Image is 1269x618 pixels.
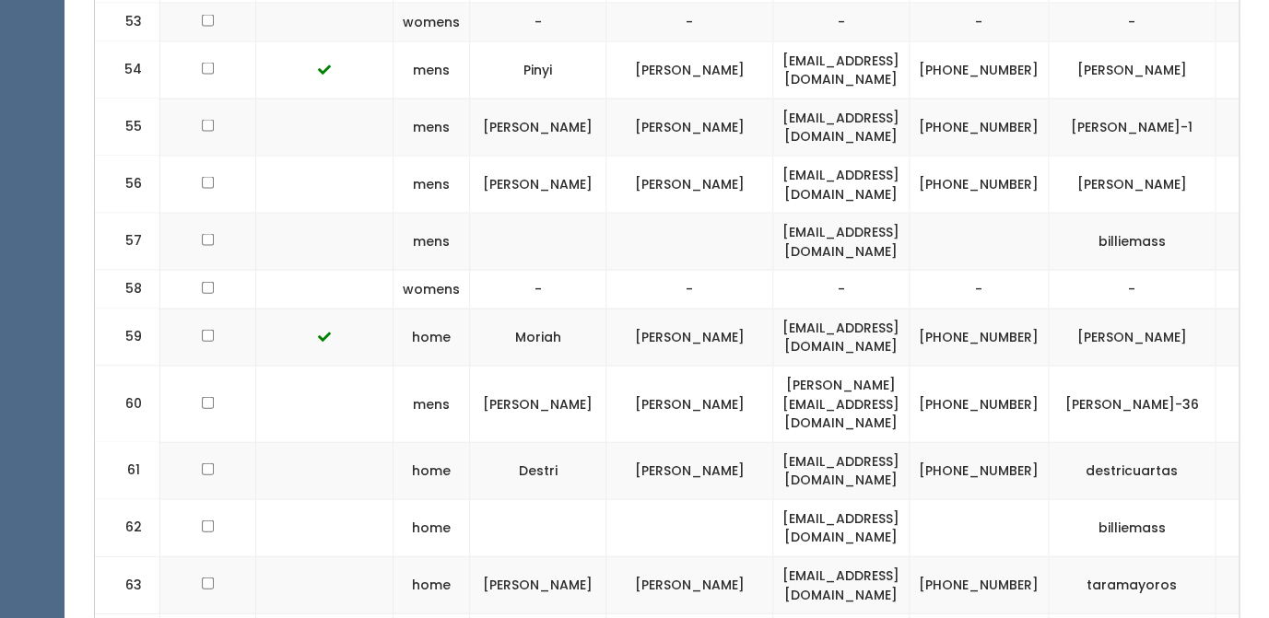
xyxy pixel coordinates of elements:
[1049,99,1216,156] td: [PERSON_NAME]-1
[606,156,773,213] td: [PERSON_NAME]
[773,367,910,443] td: [PERSON_NAME][EMAIL_ADDRESS][DOMAIN_NAME]
[394,41,470,99] td: mens
[773,557,910,614] td: [EMAIL_ADDRESS][DOMAIN_NAME]
[95,4,159,42] td: 53
[470,156,606,213] td: [PERSON_NAME]
[1049,271,1216,309] td: -
[910,367,1049,443] td: [PHONE_NUMBER]
[606,557,773,614] td: [PERSON_NAME]
[95,442,159,499] td: 61
[470,309,606,366] td: Moriah
[95,271,159,309] td: 58
[470,271,606,309] td: -
[773,99,910,156] td: [EMAIL_ADDRESS][DOMAIN_NAME]
[470,367,606,443] td: [PERSON_NAME]
[606,99,773,156] td: [PERSON_NAME]
[394,214,470,271] td: mens
[773,442,910,499] td: [EMAIL_ADDRESS][DOMAIN_NAME]
[1049,4,1216,42] td: -
[95,367,159,443] td: 60
[910,309,1049,366] td: [PHONE_NUMBER]
[1049,41,1216,99] td: [PERSON_NAME]
[1049,309,1216,366] td: [PERSON_NAME]
[773,4,910,42] td: -
[1049,557,1216,614] td: taramayoros
[394,367,470,443] td: mens
[95,156,159,213] td: 56
[394,156,470,213] td: mens
[394,4,470,42] td: womens
[910,271,1049,309] td: -
[95,309,159,366] td: 59
[95,41,159,99] td: 54
[910,156,1049,213] td: [PHONE_NUMBER]
[394,99,470,156] td: mens
[773,41,910,99] td: [EMAIL_ADDRESS][DOMAIN_NAME]
[773,156,910,213] td: [EMAIL_ADDRESS][DOMAIN_NAME]
[910,442,1049,499] td: [PHONE_NUMBER]
[394,442,470,499] td: home
[606,442,773,499] td: [PERSON_NAME]
[910,4,1049,42] td: -
[95,99,159,156] td: 55
[606,309,773,366] td: [PERSON_NAME]
[606,4,773,42] td: -
[773,309,910,366] td: [EMAIL_ADDRESS][DOMAIN_NAME]
[95,499,159,556] td: 62
[470,41,606,99] td: Pinyi
[394,271,470,309] td: womens
[1049,367,1216,443] td: [PERSON_NAME]-36
[910,99,1049,156] td: [PHONE_NUMBER]
[470,557,606,614] td: [PERSON_NAME]
[1049,499,1216,556] td: billiemass
[606,271,773,309] td: -
[95,557,159,614] td: 63
[470,99,606,156] td: [PERSON_NAME]
[95,214,159,271] td: 57
[773,214,910,271] td: [EMAIL_ADDRESS][DOMAIN_NAME]
[394,309,470,366] td: home
[394,499,470,556] td: home
[394,557,470,614] td: home
[773,499,910,556] td: [EMAIL_ADDRESS][DOMAIN_NAME]
[773,271,910,309] td: -
[470,4,606,42] td: -
[910,557,1049,614] td: [PHONE_NUMBER]
[470,442,606,499] td: Destri
[910,41,1049,99] td: [PHONE_NUMBER]
[606,367,773,443] td: [PERSON_NAME]
[606,41,773,99] td: [PERSON_NAME]
[1049,156,1216,213] td: [PERSON_NAME]
[1049,214,1216,271] td: billiemass
[1049,442,1216,499] td: destricuartas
